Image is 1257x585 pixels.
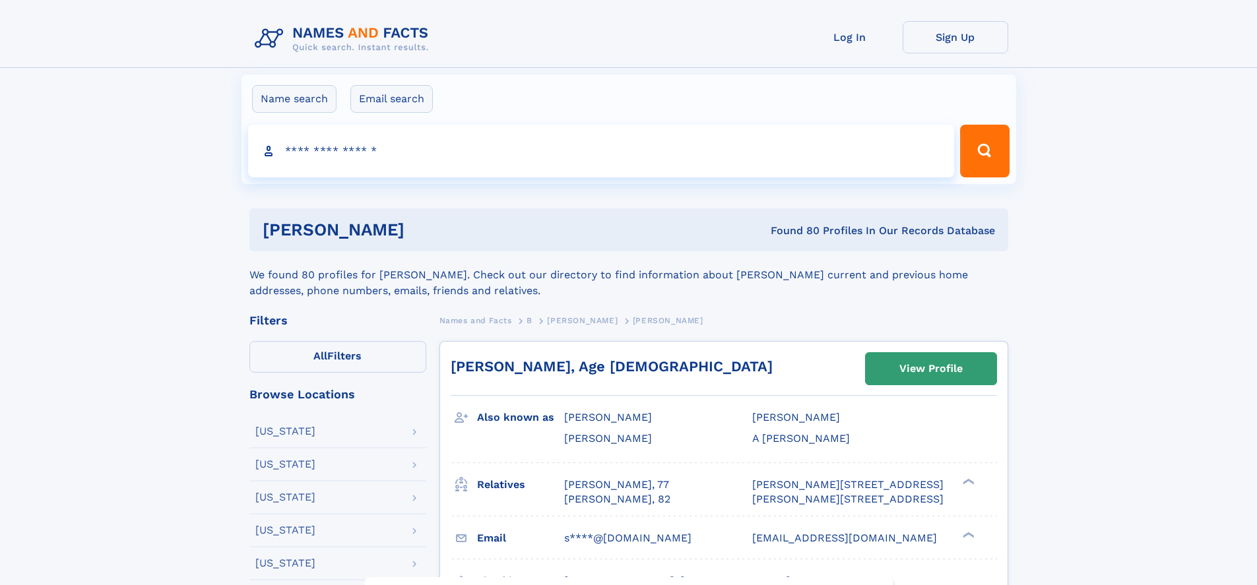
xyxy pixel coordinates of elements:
[477,527,564,549] h3: Email
[477,406,564,429] h3: Also known as
[249,388,426,400] div: Browse Locations
[527,316,532,325] span: B
[313,350,327,362] span: All
[255,492,315,503] div: [US_STATE]
[752,411,840,423] span: [PERSON_NAME]
[899,354,963,384] div: View Profile
[249,315,426,326] div: Filters
[252,85,337,113] label: Name search
[547,316,618,325] span: [PERSON_NAME]
[249,21,439,57] img: Logo Names and Facts
[797,21,903,53] a: Log In
[255,426,315,437] div: [US_STATE]
[249,341,426,373] label: Filters
[959,530,975,539] div: ❯
[255,558,315,569] div: [US_STATE]
[255,525,315,536] div: [US_STATE]
[960,125,1009,177] button: Search Button
[527,312,532,328] a: B
[564,432,652,445] span: [PERSON_NAME]
[959,477,975,485] div: ❯
[903,21,1008,53] a: Sign Up
[249,251,1008,299] div: We found 80 profiles for [PERSON_NAME]. Check out our directory to find information about [PERSON...
[866,353,996,385] a: View Profile
[564,411,652,423] span: [PERSON_NAME]
[752,477,944,492] a: [PERSON_NAME][STREET_ADDRESS]
[263,222,588,238] h1: [PERSON_NAME]
[350,85,433,113] label: Email search
[255,459,315,470] div: [US_STATE]
[248,125,955,177] input: search input
[439,312,512,328] a: Names and Facts
[633,316,703,325] span: [PERSON_NAME]
[564,492,670,507] a: [PERSON_NAME], 82
[547,312,618,328] a: [PERSON_NAME]
[752,532,937,544] span: [EMAIL_ADDRESS][DOMAIN_NAME]
[451,358,773,375] a: [PERSON_NAME], Age [DEMOGRAPHIC_DATA]
[752,492,944,507] a: [PERSON_NAME][STREET_ADDRESS]
[477,474,564,496] h3: Relatives
[564,477,669,492] a: [PERSON_NAME], 77
[752,432,850,445] span: A [PERSON_NAME]
[587,224,995,238] div: Found 80 Profiles In Our Records Database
